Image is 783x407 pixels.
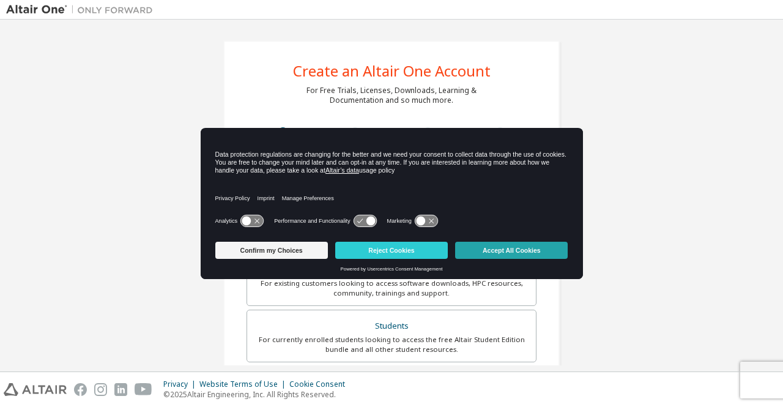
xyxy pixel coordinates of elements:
[163,389,352,400] p: © 2025 Altair Engineering, Inc. All Rights Reserved.
[163,379,199,389] div: Privacy
[293,64,491,78] div: Create an Altair One Account
[199,379,289,389] div: Website Terms of Use
[94,383,107,396] img: instagram.svg
[74,383,87,396] img: facebook.svg
[6,4,159,16] img: Altair One
[114,383,127,396] img: linkedin.svg
[289,379,352,389] div: Cookie Consent
[4,383,67,396] img: altair_logo.svg
[254,335,529,354] div: For currently enrolled students looking to access the free Altair Student Edition bundle and all ...
[135,383,152,396] img: youtube.svg
[254,278,529,298] div: For existing customers looking to access software downloads, HPC resources, community, trainings ...
[306,86,477,105] div: For Free Trials, Licenses, Downloads, Learning & Documentation and so much more.
[254,318,529,335] div: Students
